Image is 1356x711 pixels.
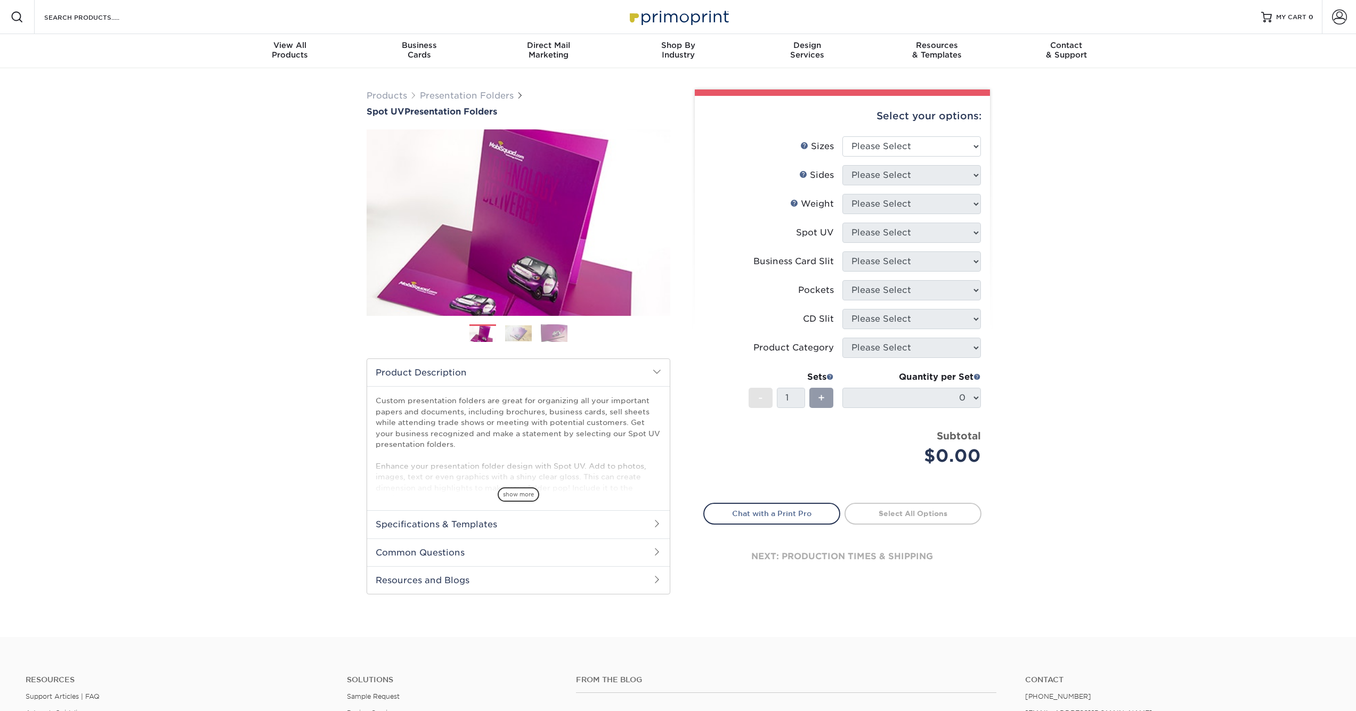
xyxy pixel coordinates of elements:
[367,359,670,386] h2: Product Description
[753,341,834,354] div: Product Category
[225,40,355,50] span: View All
[367,510,670,538] h2: Specifications & Templates
[613,34,743,68] a: Shop ByIndustry
[1002,40,1131,60] div: & Support
[484,40,613,50] span: Direct Mail
[505,325,532,341] img: Presentation Folders 02
[354,40,484,60] div: Cards
[796,226,834,239] div: Spot UV
[1025,692,1091,700] a: [PHONE_NUMBER]
[818,390,825,406] span: +
[484,40,613,60] div: Marketing
[842,371,981,383] div: Quantity per Set
[800,140,834,153] div: Sizes
[367,107,670,117] h1: Presentation Folders
[753,255,834,268] div: Business Card Slit
[541,324,567,342] img: Presentation Folders 03
[484,34,613,68] a: Direct MailMarketing
[850,443,981,469] div: $0.00
[367,566,670,594] h2: Resources and Blogs
[376,395,661,558] p: Custom presentation folders are great for organizing all your important papers and documents, inc...
[937,430,981,442] strong: Subtotal
[758,390,763,406] span: -
[354,34,484,68] a: BusinessCards
[613,40,743,50] span: Shop By
[703,503,840,524] a: Chat with a Print Pro
[703,525,981,589] div: next: production times & shipping
[26,675,331,684] h4: Resources
[799,169,834,182] div: Sides
[872,34,1002,68] a: Resources& Templates
[26,692,100,700] a: Support Articles | FAQ
[749,371,834,383] div: Sets
[43,11,147,23] input: SEARCH PRODUCTS.....
[469,325,496,344] img: Presentation Folders 01
[367,538,670,566] h2: Common Questions
[743,34,872,68] a: DesignServices
[790,198,834,210] div: Weight
[354,40,484,50] span: Business
[845,503,981,524] a: Select All Options
[498,487,539,502] span: show more
[225,34,355,68] a: View AllProducts
[1309,13,1313,21] span: 0
[1002,40,1131,50] span: Contact
[803,313,834,325] div: CD Slit
[1276,13,1306,22] span: MY CART
[225,40,355,60] div: Products
[367,91,407,101] a: Products
[367,118,670,328] img: Spot UV 01
[367,107,404,117] span: Spot UV
[576,675,997,684] h4: From the Blog
[872,40,1002,50] span: Resources
[1002,34,1131,68] a: Contact& Support
[347,675,560,684] h4: Solutions
[367,107,670,117] a: Spot UVPresentation Folders
[703,96,981,136] div: Select your options:
[625,5,732,28] img: Primoprint
[613,40,743,60] div: Industry
[743,40,872,60] div: Services
[347,692,400,700] a: Sample Request
[1025,675,1330,684] a: Contact
[798,284,834,297] div: Pockets
[743,40,872,50] span: Design
[420,91,514,101] a: Presentation Folders
[872,40,1002,60] div: & Templates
